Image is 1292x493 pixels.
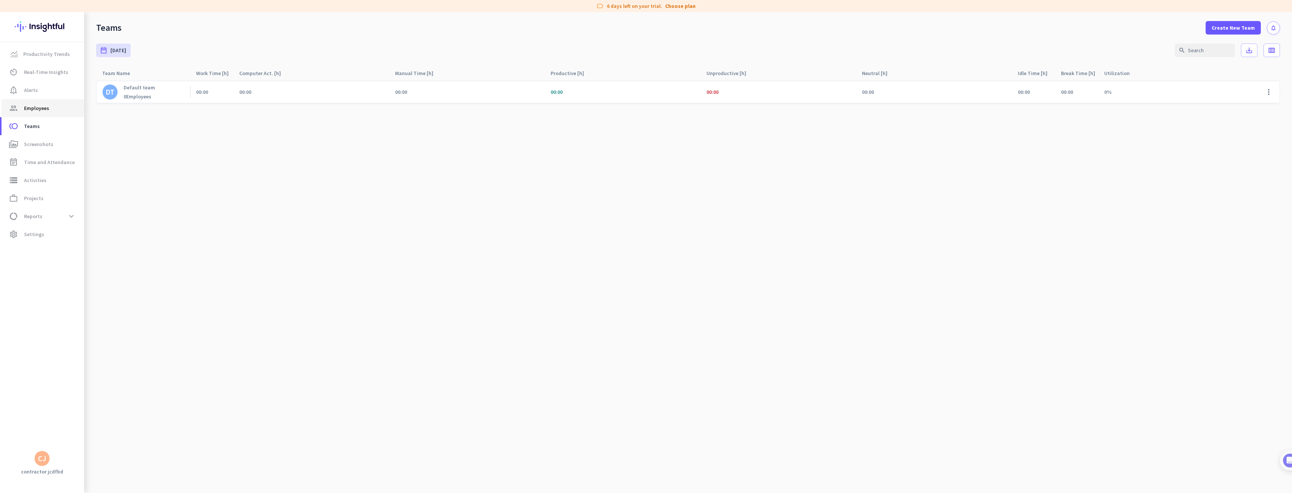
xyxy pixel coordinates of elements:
i: save_alt [1245,47,1253,54]
b: 0 [124,93,126,100]
span: Teams [24,122,40,131]
p: Default team [124,84,155,91]
button: Create New Team [1206,21,1261,35]
a: Choose plan [665,2,696,10]
span: 00:00 [196,89,208,95]
i: work_outline [9,194,18,203]
i: group [9,104,18,113]
span: 00:00 [395,89,407,95]
div: Employees [124,93,155,100]
span: Time and Attendance [24,158,75,167]
i: storage [9,176,18,185]
div: Break Time [h] [1061,68,1098,78]
a: menu-itemProductivity Trends [2,45,84,63]
img: menu-item [11,51,17,57]
div: Unproductive [h] [706,68,755,78]
a: notification_importantAlerts [2,81,84,99]
div: 00:00 [1061,89,1073,95]
i: notifications [1270,25,1277,31]
button: save_alt [1241,44,1257,57]
a: settingsSettings [2,225,84,243]
i: settings [9,230,18,239]
button: more_vert [1260,83,1278,101]
span: 00:00 [862,89,874,95]
a: tollTeams [2,117,84,135]
span: Productivity Trends [23,50,70,59]
i: data_usage [9,212,18,221]
span: Alerts [24,86,38,95]
div: Utilization [1104,68,1139,78]
div: Teams [96,22,122,33]
span: Employees [24,104,49,113]
i: notification_important [9,86,18,95]
div: Manual Time [h] [395,68,442,78]
span: Real-Time Insights [24,68,68,77]
a: DTDefault team0Employees [103,84,155,100]
button: calendar_view_week [1263,44,1280,57]
a: storageActivities [2,171,84,189]
i: av_timer [9,68,18,77]
span: [DATE] [110,47,126,54]
a: event_noteTime and Attendance [2,153,84,171]
span: Reports [24,212,42,221]
i: date_range [100,47,107,54]
a: av_timerReal-Time Insights [2,63,84,81]
div: DT [106,88,115,96]
div: 0% [1098,81,1254,103]
a: work_outlineProjects [2,189,84,207]
div: Productive [h] [551,68,593,78]
div: Neutral [h] [862,68,897,78]
img: Insightful logo [15,12,69,41]
i: event_note [9,158,18,167]
a: groupEmployees [2,99,84,117]
div: CJ [38,455,46,462]
i: search [1179,47,1185,54]
i: perm_media [9,140,18,149]
span: Activities [24,176,47,185]
span: 00:00 [239,89,251,95]
span: Create New Team [1212,24,1255,32]
span: 00:00 [706,89,718,95]
button: expand_more [65,210,78,223]
div: Idle Time [h] [1018,68,1055,78]
input: Search [1175,44,1235,57]
a: perm_mediaScreenshots [2,135,84,153]
a: data_usageReportsexpand_more [2,207,84,225]
i: toll [9,122,18,131]
span: 00:00 [551,89,563,95]
div: Work Time [h] [196,68,233,78]
button: notifications [1267,21,1280,35]
span: Screenshots [24,140,53,149]
span: 00:00 [1018,89,1030,95]
div: Team Name [102,68,139,78]
span: Settings [24,230,44,239]
i: calendar_view_week [1268,47,1275,54]
div: Computer Act. [h] [239,68,290,78]
span: Projects [24,194,44,203]
i: label [596,2,604,10]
